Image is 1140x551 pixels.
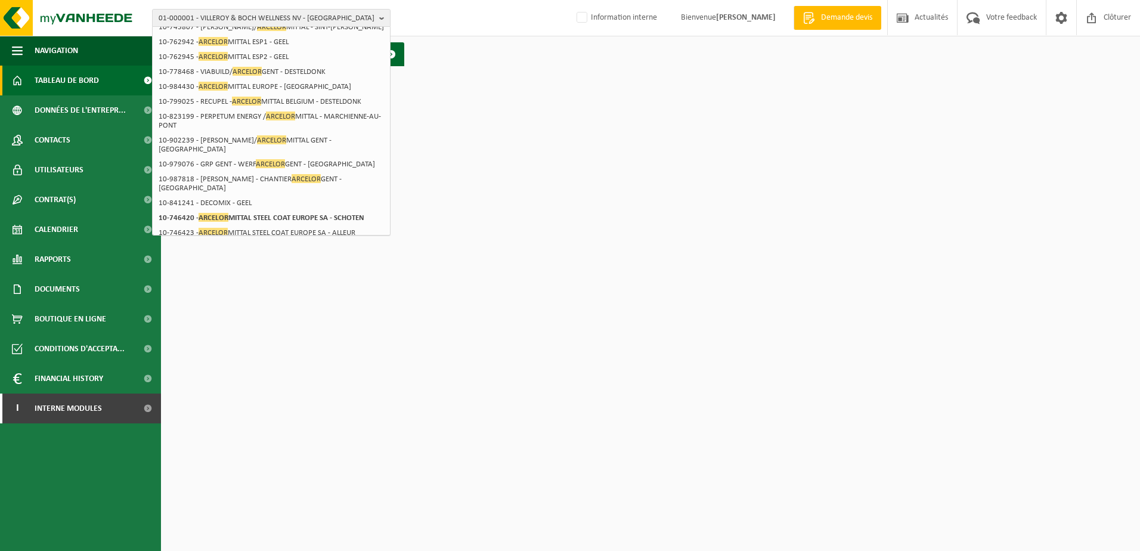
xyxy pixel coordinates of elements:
label: Information interne [574,9,657,27]
span: ARCELOR [256,159,285,168]
button: 01-000001 - VILLEROY & BOCH WELLNESS NV - [GEOGRAPHIC_DATA] [152,9,391,27]
span: Navigation [35,36,78,66]
span: ARCELOR [199,213,228,222]
li: 10-902239 - [PERSON_NAME]/ MITTAL GENT - [GEOGRAPHIC_DATA] [155,133,388,157]
span: Demande devis [818,12,875,24]
span: ARCELOR [199,52,228,61]
li: 10-746423 - MITTAL STEEL COAT EUROPE SA - ALLEUR [155,225,388,240]
li: 10-778468 - VIABUILD/ GENT - DESTELDONK [155,64,388,79]
li: 10-762945 - MITTAL ESP2 - GEEL [155,49,388,64]
span: ARCELOR [232,97,261,106]
span: Contrat(s) [35,185,76,215]
li: 10-823199 - PERPETUM ENERGY / MITTAL - MARCHIENNE-AU-PONT [155,109,388,133]
strong: 10-746420 - MITTAL STEEL COAT EUROPE SA - SCHOTEN [159,213,364,222]
span: ARCELOR [257,22,286,31]
li: 10-841241 - DECOMIX - GEEL [155,196,388,211]
strong: [PERSON_NAME] [716,13,776,22]
span: Données de l'entrepr... [35,95,126,125]
span: Calendrier [35,215,78,244]
span: Interne modules [35,394,102,423]
span: ARCELOR [199,82,228,91]
span: ARCELOR [266,112,295,120]
span: ARCELOR [199,228,228,237]
a: Demande devis [794,6,881,30]
span: Documents [35,274,80,304]
span: 01-000001 - VILLEROY & BOCH WELLNESS NV - [GEOGRAPHIC_DATA] [159,10,374,27]
span: I [12,394,23,423]
span: Utilisateurs [35,155,83,185]
span: ARCELOR [292,174,321,183]
span: Boutique en ligne [35,304,106,334]
li: 10-762942 - MITTAL ESP1 - GEEL [155,35,388,49]
span: Rapports [35,244,71,274]
span: Tableau de bord [35,66,99,95]
span: Conditions d'accepta... [35,334,125,364]
li: 10-743807 - [PERSON_NAME]/ MITTAL - SINT-[PERSON_NAME] [155,20,388,35]
li: 10-979076 - GRP GENT - WERF GENT - [GEOGRAPHIC_DATA] [155,157,388,172]
li: 10-987818 - [PERSON_NAME] - CHANTIER GENT - [GEOGRAPHIC_DATA] [155,172,388,196]
span: ARCELOR [199,37,228,46]
span: ARCELOR [233,67,262,76]
span: ARCELOR [257,135,286,144]
span: Contacts [35,125,70,155]
li: 10-984430 - MITTAL EUROPE - [GEOGRAPHIC_DATA] [155,79,388,94]
span: Financial History [35,364,103,394]
li: 10-799025 - RECUPEL - MITTAL BELGIUM - DESTELDONK [155,94,388,109]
